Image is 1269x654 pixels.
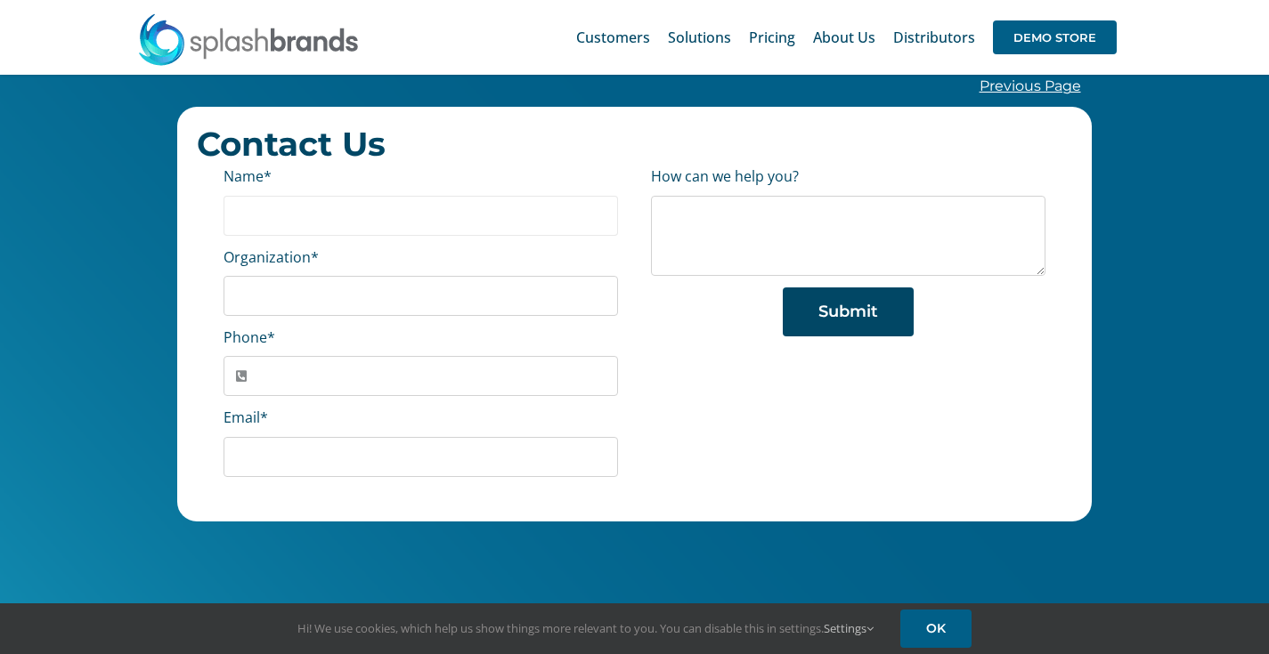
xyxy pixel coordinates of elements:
[297,620,874,636] span: Hi! We use cookies, which help us show things more relevant to you. You can disable this in setti...
[993,9,1117,66] a: DEMO STORE
[197,126,1071,162] h2: Contact Us
[224,166,272,186] label: Name
[893,30,975,44] span: Distributors
[668,30,731,44] span: Solutions
[893,9,975,66] a: Distributors
[818,303,878,321] span: Submit
[264,166,272,186] abbr: required
[260,408,268,427] abbr: required
[224,408,268,427] label: Email
[749,30,795,44] span: Pricing
[749,9,795,66] a: Pricing
[224,327,275,347] label: Phone
[980,77,1081,94] a: Previous Page
[576,9,1117,66] nav: Main Menu Sticky
[137,12,360,66] img: SplashBrands.com Logo
[311,247,319,267] abbr: required
[651,166,799,186] label: How can we help you?
[576,9,650,66] a: Customers
[900,610,972,648] a: OK
[824,620,874,636] a: Settings
[576,30,650,44] span: Customers
[993,20,1117,54] span: DEMO STORE
[783,287,914,336] button: Submit
[224,247,319,267] label: Organization
[813,30,875,44] span: About Us
[267,327,275,347] abbr: required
